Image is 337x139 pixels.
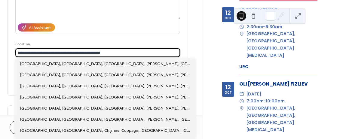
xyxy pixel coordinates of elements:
[239,64,317,70] div: URC
[247,98,264,105] span: 7:00am
[225,84,231,90] div: 12
[20,116,191,123] span: [GEOGRAPHIC_DATA], [GEOGRAPHIC_DATA], [GEOGRAPHIC_DATA], [PERSON_NAME], [GEOGRAPHIC_DATA], [GEOGR...
[239,105,244,112] div: ​
[266,98,285,105] span: 10:00am
[20,105,191,112] span: [GEOGRAPHIC_DATA], [GEOGRAPHIC_DATA], [GEOGRAPHIC_DATA], [PERSON_NAME], [PERSON_NAME], [GEOGRAPHI...
[20,72,191,78] span: [GEOGRAPHIC_DATA], [GEOGRAPHIC_DATA], [GEOGRAPHIC_DATA], [PERSON_NAME], [PERSON_NAME], [GEOGRAPHI...
[239,91,244,98] div: ​
[239,30,244,38] div: ​
[225,17,232,20] div: Oct
[247,23,263,31] span: 2:30am
[239,98,244,105] div: ​
[247,105,317,133] span: [GEOGRAPHIC_DATA], [GEOGRAPHIC_DATA], [GEOGRAPHIC_DATA][MEDICAL_DATA]
[247,91,261,98] span: [DATE]
[225,10,231,16] div: 12
[20,61,191,67] span: [GEOGRAPHIC_DATA], [GEOGRAPHIC_DATA], [GEOGRAPHIC_DATA], [PERSON_NAME], [GEOGRAPHIC_DATA], [GEOGR...
[18,23,55,32] button: AI Assistant
[247,30,317,59] span: [GEOGRAPHIC_DATA], [GEOGRAPHIC_DATA], [GEOGRAPHIC_DATA][MEDICAL_DATA]
[263,23,265,31] span: -
[29,25,51,31] div: AI Assistant
[265,23,282,31] span: 5:30am
[239,80,317,88] div: OLI [PERSON_NAME] FIZLIEV
[239,6,317,13] div: ULSTER V BULLS
[20,94,191,101] span: [GEOGRAPHIC_DATA], [GEOGRAPHIC_DATA], [GEOGRAPHIC_DATA], [PERSON_NAME], [PERSON_NAME], [GEOGRAPHI...
[239,23,244,31] div: ​
[10,121,47,134] button: Cancel
[264,98,266,105] span: -
[225,91,232,94] div: Oct
[20,128,191,134] span: [GEOGRAPHIC_DATA], [GEOGRAPHIC_DATA], Chijmes, Cuppage, [GEOGRAPHIC_DATA], [GEOGRAPHIC_DATA], [GE...
[15,41,179,47] div: Location
[20,83,191,89] span: [GEOGRAPHIC_DATA], [GEOGRAPHIC_DATA], [GEOGRAPHIC_DATA], [PERSON_NAME], [PERSON_NAME], [GEOGRAPHI...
